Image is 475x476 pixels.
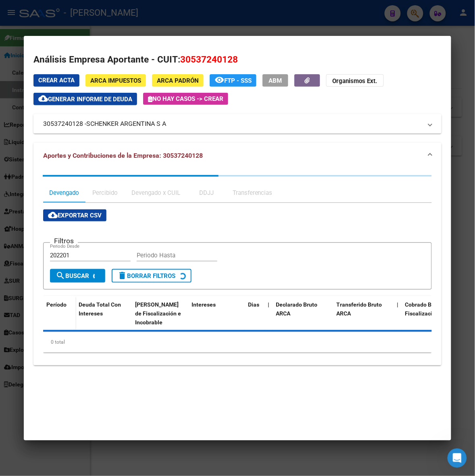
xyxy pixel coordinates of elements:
datatable-header-cell: Transferido Bruto ARCA [333,296,394,332]
span: Intereses [192,301,216,308]
datatable-header-cell: | [394,296,402,332]
span: Período [46,301,67,308]
datatable-header-cell: Declarado Bruto ARCA [273,296,333,332]
mat-icon: cloud_download [38,94,48,103]
h2: Análisis Empresa Aportante - CUIT: [33,53,442,67]
span: ARCA Impuestos [90,77,141,84]
span: SCHENKER ARGENTINA S A [86,119,166,129]
div: Devengado [49,188,79,197]
div: DDJJ [199,188,214,197]
div: Aportes y Contribuciones de la Empresa: 30537240128 [33,169,442,365]
span: | [397,301,399,308]
div: 0 total [43,332,432,353]
button: Buscar [50,269,105,283]
mat-icon: cloud_download [48,210,58,220]
mat-expansion-panel-header: 30537240128 -SCHENKER ARGENTINA S A [33,114,442,134]
datatable-header-cell: | [265,296,273,332]
button: No hay casos -> Crear [143,93,228,105]
mat-expansion-panel-header: Aportes y Contribuciones de la Empresa: 30537240128 [33,143,442,169]
button: Organismos Ext. [326,74,384,87]
button: Crear Acta [33,74,79,87]
button: Generar informe de deuda [33,93,137,105]
mat-icon: remove_red_eye [215,75,224,85]
datatable-header-cell: Período [43,296,75,330]
h3: Filtros [50,236,78,245]
span: Exportar CSV [48,212,102,219]
button: FTP - SSS [210,74,256,87]
span: Dias [248,301,259,308]
span: Aportes y Contribuciones de la Empresa: 30537240128 [43,152,203,159]
button: ARCA Padrón [152,74,204,87]
button: ABM [262,74,288,87]
mat-icon: delete [117,271,127,280]
button: Borrar Filtros [112,269,192,283]
span: FTP - SSS [224,77,252,84]
div: Devengado x CUIL [131,188,180,197]
datatable-header-cell: Deuda Total Con Intereses [75,296,132,332]
datatable-header-cell: Deuda Bruta Neto de Fiscalización e Incobrable [132,296,188,332]
span: Declarado Bruto ARCA [276,301,318,317]
mat-icon: search [56,271,65,280]
span: Generar informe de deuda [48,96,132,103]
span: Transferido Bruto ARCA [337,301,382,317]
div: Percibido [92,188,118,197]
span: No hay casos -> Crear [148,95,223,102]
datatable-header-cell: Cobrado Bruto por Fiscalización [402,296,462,332]
datatable-header-cell: Dias [245,296,265,332]
span: | [268,301,270,308]
span: ABM [269,77,282,84]
mat-panel-title: 30537240128 - [43,119,422,129]
iframe: Intercom live chat [448,449,467,468]
span: 30537240128 [180,54,238,65]
span: Borrar Filtros [117,272,175,280]
datatable-header-cell: Intereses [188,296,245,332]
span: [PERSON_NAME] de Fiscalización e Incobrable [135,301,181,326]
span: ARCA Padrón [157,77,199,84]
span: Deuda Total Con Intereses [79,301,121,317]
span: Crear Acta [38,77,75,84]
span: Cobrado Bruto por Fiscalización [405,301,452,317]
div: Transferencias [233,188,273,197]
strong: Organismos Ext. [333,77,377,85]
button: ARCA Impuestos [85,74,146,87]
span: Buscar [56,272,89,280]
button: Exportar CSV [43,209,106,221]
